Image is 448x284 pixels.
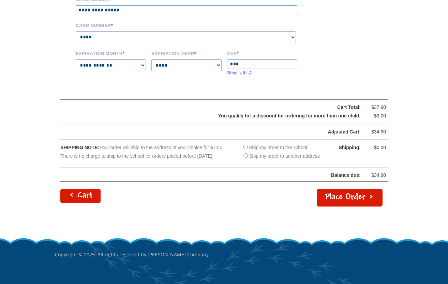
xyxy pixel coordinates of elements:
[242,143,320,160] div: Ship my order to the school Ship my order to another address
[365,171,386,180] div: $34.90
[365,112,386,120] div: -$3.00
[327,143,361,152] div: Shipping:
[365,143,386,152] div: $0.00
[227,50,298,56] label: CVV
[78,112,361,120] div: You qualify for a discount for ordering for more than one child:
[76,50,147,56] label: Expiration Month
[78,128,361,136] div: Adjusted Cart:
[76,22,308,28] label: Card Number
[317,189,383,207] button: Place Order >
[61,171,361,180] div: Balance due:
[78,103,361,112] div: Cart Total:
[227,71,252,75] a: What is this?
[55,237,393,272] p: Copyright © 2025. All rights reserved by [PERSON_NAME] Company.
[60,143,226,160] div: Your order will ship to the address of your choice for $7.00 There is no charge to ship to the sc...
[151,50,222,56] label: Expiration Year
[60,145,99,150] span: SHIPPING NOTE:
[365,128,386,136] div: $34.90
[60,189,101,203] a: < Cart
[365,103,386,112] div: $37.90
